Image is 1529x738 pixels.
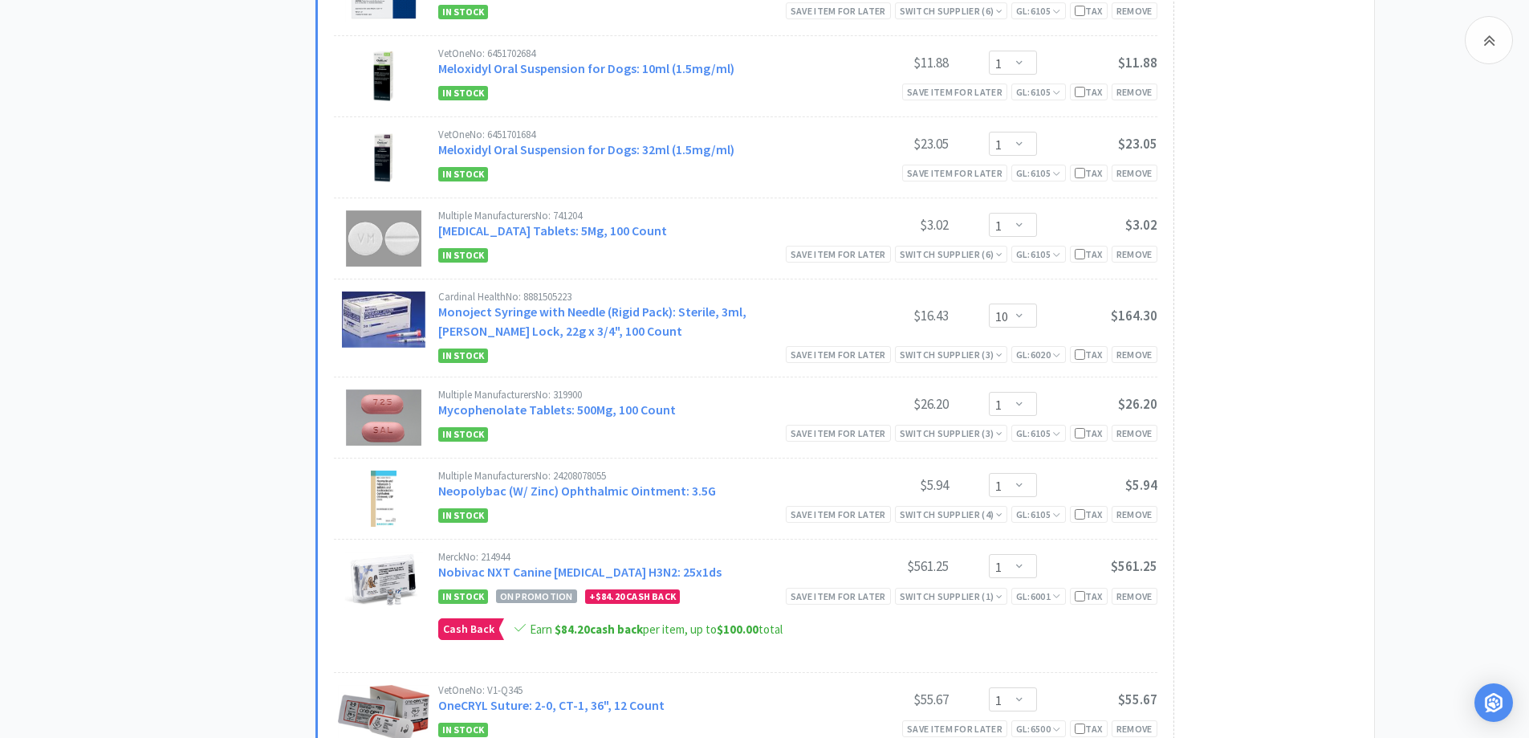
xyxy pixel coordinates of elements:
span: In Stock [438,589,488,604]
span: In Stock [438,5,488,19]
div: Switch Supplier ( 3 ) [900,347,1002,362]
span: $26.20 [1118,395,1157,413]
span: $84.20 [596,590,624,602]
a: [MEDICAL_DATA] Tablets: 5Mg, 100 Count [438,222,667,239]
span: $84.20 [555,622,590,637]
div: Merck No: 214944 [438,552,828,562]
span: $164.30 [1111,307,1157,324]
span: $3.02 [1125,216,1157,234]
img: 86f0df69a8464c94b9751f483786b78d_717828.png [346,210,421,267]
a: Mycophenolate Tablets: 500Mg, 100 Count [438,402,676,418]
div: Save item for later [786,2,891,19]
a: Nobivac NXT Canine [MEDICAL_DATA] H3N2: 25x1ds [438,564,722,580]
span: $11.88 [1118,54,1157,71]
div: Save item for later [786,506,891,523]
span: GL: 6105 [1016,248,1061,260]
div: Tax [1075,84,1103,100]
span: In Stock [438,508,488,523]
strong: cash back [555,622,643,637]
img: e8776eb2b5484a86a37cff88caede465_142522.png [370,48,397,104]
div: Remove [1112,506,1157,523]
span: GL: 6105 [1016,86,1061,98]
span: $23.05 [1118,135,1157,153]
div: Save item for later [786,588,891,605]
div: Remove [1112,425,1157,442]
div: Tax [1075,247,1103,262]
div: Save item for later [786,246,891,263]
div: Save item for later [902,720,1007,737]
span: GL: 6500 [1016,723,1061,735]
div: Switch Supplier ( 6 ) [900,247,1002,262]
div: Remove [1112,246,1157,263]
span: In Stock [438,248,488,263]
span: In Stock [438,167,488,181]
div: Tax [1075,426,1103,441]
div: $3.02 [828,215,949,234]
div: Switch Supplier ( 4 ) [900,507,1002,522]
span: In Stock [438,723,488,737]
span: GL: 6105 [1016,167,1061,179]
div: Save item for later [786,346,891,363]
span: In Stock [438,349,488,363]
div: $16.43 [828,306,949,325]
div: Remove [1112,165,1157,181]
div: $5.94 [828,475,949,495]
div: Remove [1112,84,1157,100]
div: Remove [1112,346,1157,363]
div: VetOne No: 6451702684 [438,48,828,59]
div: $55.67 [828,690,949,709]
div: $26.20 [828,394,949,414]
div: Tax [1075,347,1103,362]
div: Remove [1112,720,1157,737]
div: Tax [1075,721,1103,736]
div: Save item for later [902,165,1007,181]
div: Switch Supplier ( 3 ) [900,426,1002,441]
div: + Cash Back [585,589,680,604]
span: $5.94 [1125,476,1157,494]
div: Open Intercom Messenger [1474,683,1513,722]
a: Neopolybac (W/ Zinc) Ophthalmic Ointment: 3.5G [438,483,716,499]
div: Tax [1075,165,1103,181]
div: Tax [1075,507,1103,522]
div: Remove [1112,2,1157,19]
span: Earn per item, up to total [530,622,783,637]
div: VetOne No: 6451701684 [438,129,828,140]
span: $100.00 [717,622,758,637]
div: Cardinal Health No: 8881505223 [438,292,828,302]
div: $11.88 [828,53,949,72]
img: bedb42309558484fad267d9b3d8abc35_1717.png [342,292,425,348]
span: In Stock [438,427,488,442]
div: $23.05 [828,134,949,153]
div: Tax [1075,3,1103,18]
span: GL: 6001 [1016,590,1061,602]
div: $561.25 [828,557,949,576]
span: $55.67 [1118,691,1157,708]
div: Save item for later [786,425,891,442]
div: Save item for later [902,84,1007,100]
span: GL: 6105 [1016,427,1061,439]
div: Switch Supplier ( 1 ) [900,589,1002,604]
div: Remove [1112,588,1157,605]
span: In Stock [438,86,488,100]
div: Tax [1075,589,1103,604]
div: VetOne No: V1-Q345 [438,685,828,695]
div: Multiple Manufacturers No: 319900 [438,389,828,400]
div: Multiple Manufacturers No: 24208078055 [438,471,828,481]
span: GL: 6020 [1016,349,1061,361]
span: $561.25 [1111,557,1157,575]
span: GL: 6105 [1016,5,1061,17]
img: e2fe65988a2d4a07be7ed1c4b652ffeb_286793.png [346,389,421,446]
div: Switch Supplier ( 6 ) [900,3,1002,18]
a: Meloxidyl Oral Suspension for Dogs: 32ml (1.5mg/ml) [438,141,734,157]
a: Monoject Syringe with Needle (Rigid Pack): Sterile, 3ml, [PERSON_NAME] Lock, 22g x 3/4", 100 Count [438,304,746,339]
span: Cash Back [439,619,498,639]
img: fbf4e44ab4084f34978b49d553ff2adb_8424.png [371,471,397,527]
span: On Promotion [496,589,577,603]
img: 6816fea17f0141e4befbacbb2e286718_733010.png [344,552,424,608]
a: Meloxidyl Oral Suspension for Dogs: 10ml (1.5mg/ml) [438,60,734,76]
img: c0456e84874b4f3b99ef3f9fa042fb51_142740.png [370,129,398,186]
a: OneCRYL Suture: 2-0, CT-1, 36", 12 Count [438,697,665,713]
span: GL: 6105 [1016,508,1061,520]
div: Multiple Manufacturers No: 741204 [438,210,828,221]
